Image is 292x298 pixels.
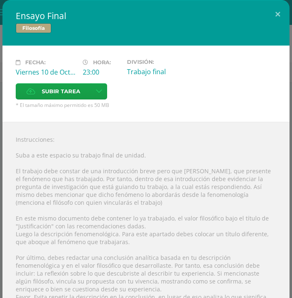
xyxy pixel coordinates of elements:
[42,84,80,99] span: Subir tarea
[127,67,187,76] div: Trabajo final
[25,59,45,65] span: Fecha:
[16,10,276,22] h2: Ensayo Final
[83,68,121,77] div: 23:00
[16,68,76,77] div: Viernes 10 de Octubre
[16,23,51,33] span: Filosofía
[127,59,187,65] label: División:
[16,102,276,109] span: * El tamaño máximo permitido es 50 MB
[93,59,111,65] span: Hora:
